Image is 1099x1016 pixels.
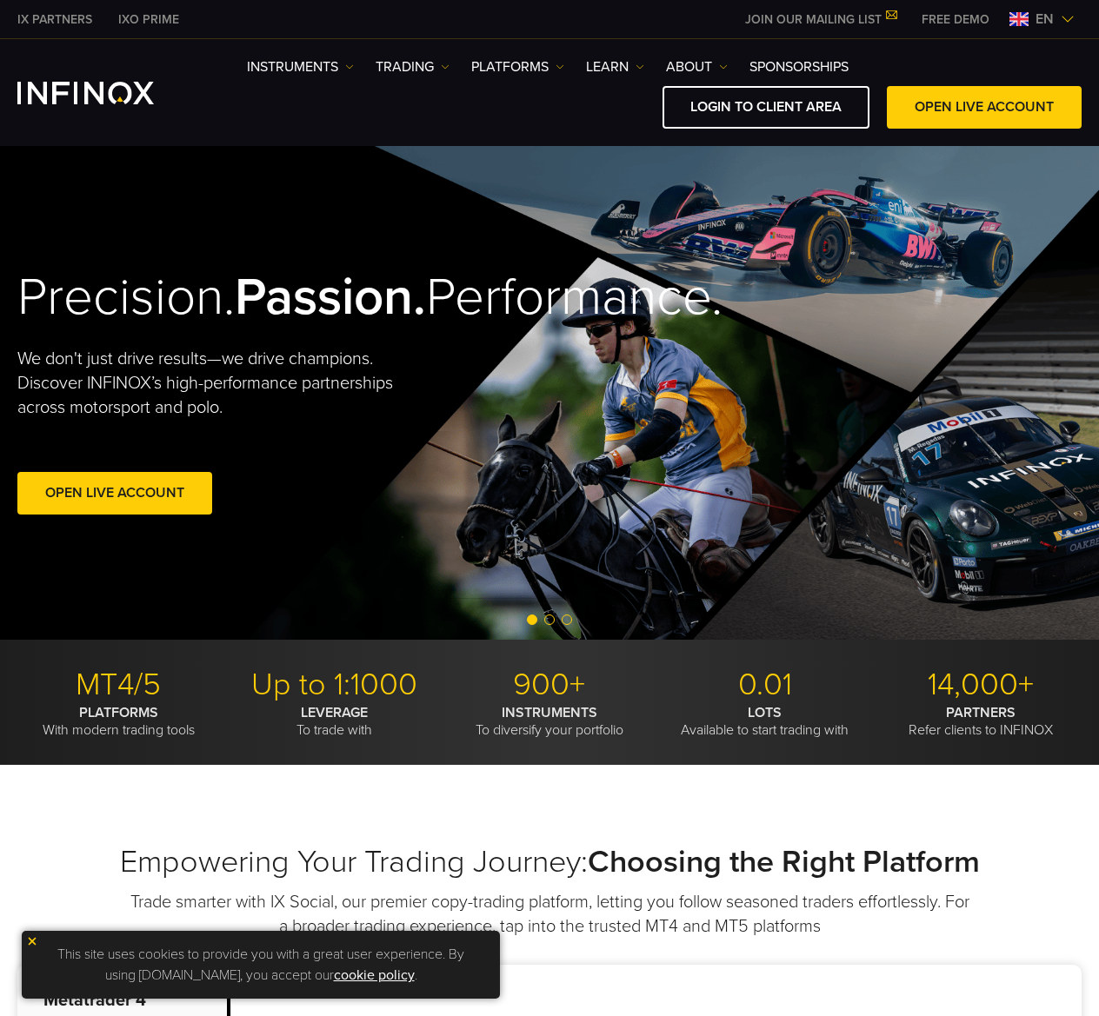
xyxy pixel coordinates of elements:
[1029,9,1061,30] span: en
[748,704,782,721] strong: LOTS
[4,10,105,29] a: INFINOX
[879,666,1082,704] p: 14,000+
[749,56,849,77] a: SPONSORSHIPS
[909,10,1002,29] a: INFINOX MENU
[17,704,220,739] p: With modern trading tools
[30,940,491,990] p: This site uses cookies to provide you with a great user experience. By using [DOMAIN_NAME], you a...
[666,56,728,77] a: ABOUT
[105,10,192,29] a: INFINOX
[544,614,555,625] span: Go to slide 2
[17,843,1082,881] h2: Empowering Your Trading Journey:
[334,966,415,984] a: cookie policy
[887,86,1082,129] a: OPEN LIVE ACCOUNT
[26,935,38,947] img: yellow close icon
[376,56,450,77] a: TRADING
[235,266,426,329] strong: Passion.
[588,843,980,880] strong: Choosing the Right Platform
[17,82,195,104] a: INFINOX Logo
[586,56,644,77] a: Learn
[79,704,158,721] strong: PLATFORMS
[17,266,496,329] h2: Precision. Performance.
[128,890,971,939] p: Trade smarter with IX Social, our premier copy-trading platform, letting you follow seasoned trad...
[17,347,401,420] p: We don't just drive results—we drive champions. Discover INFINOX’s high-performance partnerships ...
[247,56,354,77] a: Instruments
[301,704,368,721] strong: LEVERAGE
[233,704,436,739] p: To trade with
[449,666,651,704] p: 900+
[663,666,866,704] p: 0.01
[17,472,212,515] a: Open Live Account
[449,704,651,739] p: To diversify your portfolio
[879,704,1082,739] p: Refer clients to INFINOX
[471,56,564,77] a: PLATFORMS
[502,704,597,721] strong: INSTRUMENTS
[946,704,1016,721] strong: PARTNERS
[663,704,866,739] p: Available to start trading with
[562,614,572,625] span: Go to slide 3
[527,614,537,625] span: Go to slide 1
[233,666,436,704] p: Up to 1:1000
[663,86,869,129] a: LOGIN TO CLIENT AREA
[732,12,909,27] a: JOIN OUR MAILING LIST
[17,666,220,704] p: MT4/5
